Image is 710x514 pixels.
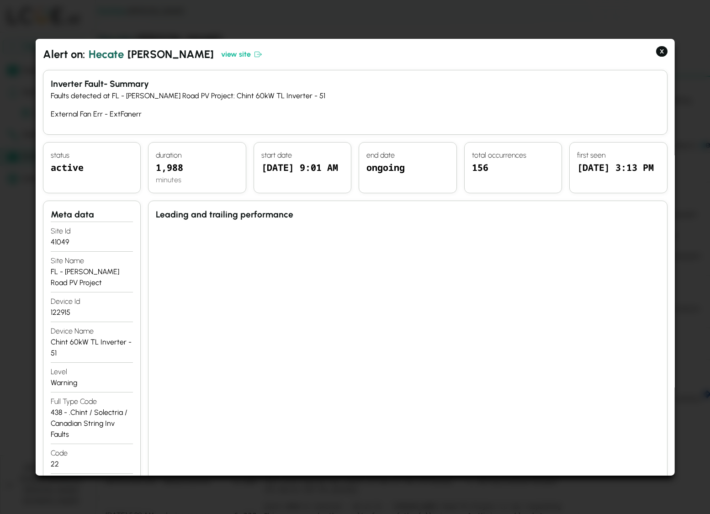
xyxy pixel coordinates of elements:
[51,226,133,237] h4: site id
[51,296,133,307] h4: device id
[472,150,554,161] h4: total occurrences
[366,161,449,185] div: ongoing
[156,161,238,175] div: 1,988
[51,237,133,248] div: 41049
[472,161,554,185] div: 156
[261,161,344,185] div: [DATE] 9:01 AM
[89,46,124,62] span: Hecate
[51,448,133,459] h4: code
[156,175,238,185] div: minutes
[51,266,133,288] div: FL - [PERSON_NAME] Road PV Project
[51,161,133,185] div: active
[51,377,133,388] div: Warning
[51,407,133,440] div: 438 - .Chint / Solectria / Canadian String Inv Faults
[261,150,344,161] h4: start date
[43,46,668,62] h2: Alert on: [PERSON_NAME]
[51,90,660,101] p: Faults detected at FL - [PERSON_NAME] Road PV Project: Chint 60kW TL Inverter - 51
[577,150,659,161] h4: first seen
[51,109,660,120] p: External Fan Err - ExtFanerr
[51,337,133,359] div: Chint 60kW TL Inverter - 51
[51,208,133,222] h3: Meta data
[51,78,104,89] span: inverter fault
[366,150,449,161] h4: end date
[51,366,133,377] h4: level
[51,77,660,90] h3: - Summary
[51,326,133,337] h4: device name
[221,48,262,59] a: view site
[156,150,238,161] h4: duration
[51,307,133,318] div: 122915
[51,150,133,161] h4: status
[156,208,659,222] h3: Leading and trailing performance
[51,255,133,266] h4: site name
[656,46,667,57] button: X
[51,459,133,470] div: 22
[51,396,133,407] h4: full type code
[577,161,659,185] div: [DATE] 3:13 PM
